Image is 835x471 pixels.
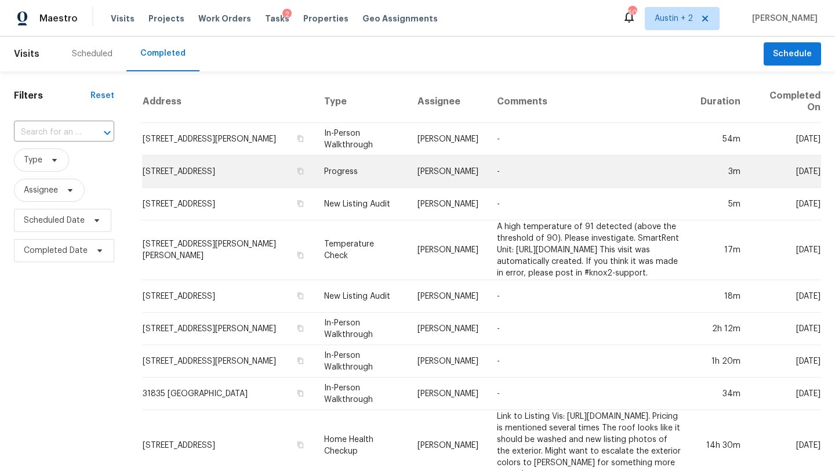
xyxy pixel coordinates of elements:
div: 50 [628,7,636,19]
span: Visits [14,41,39,67]
td: [STREET_ADDRESS][PERSON_NAME][PERSON_NAME] [142,220,315,280]
span: Schedule [773,47,812,61]
td: [DATE] [750,155,821,188]
span: Completed Date [24,245,88,256]
td: [PERSON_NAME] [408,155,488,188]
td: - [488,123,691,155]
td: Progress [315,155,408,188]
td: New Listing Audit [315,188,408,220]
span: Scheduled Date [24,215,85,226]
td: [DATE] [750,220,821,280]
span: Maestro [39,13,78,24]
td: 3m [691,155,750,188]
span: [PERSON_NAME] [747,13,818,24]
td: 17m [691,220,750,280]
span: Properties [303,13,348,24]
td: [DATE] [750,280,821,313]
td: A high temperature of 91 detected (above the threshold of 90). Please investigate. SmartRent Unit... [488,220,691,280]
button: Copy Address [295,388,306,398]
td: [PERSON_NAME] [408,313,488,345]
td: 54m [691,123,750,155]
h1: Filters [14,90,90,102]
td: [STREET_ADDRESS] [142,280,315,313]
div: Completed [140,48,186,59]
div: Reset [90,90,114,102]
th: Duration [691,81,750,123]
th: Assignee [408,81,488,123]
button: Copy Address [295,356,306,366]
td: [STREET_ADDRESS][PERSON_NAME] [142,123,315,155]
td: 18m [691,280,750,313]
span: Tasks [265,15,289,23]
button: Schedule [764,42,821,66]
td: In-Person Walkthrough [315,123,408,155]
td: [DATE] [750,188,821,220]
span: Visits [111,13,135,24]
th: Comments [488,81,691,123]
td: [PERSON_NAME] [408,345,488,378]
td: In-Person Walkthrough [315,313,408,345]
th: Address [142,81,315,123]
td: In-Person Walkthrough [315,345,408,378]
button: Copy Address [295,198,306,209]
button: Copy Address [295,250,306,260]
td: [DATE] [750,378,821,410]
td: In-Person Walkthrough [315,378,408,410]
span: Projects [148,13,184,24]
td: [PERSON_NAME] [408,280,488,313]
span: Assignee [24,184,58,196]
button: Copy Address [295,323,306,334]
div: 2 [282,9,292,20]
td: [DATE] [750,123,821,155]
span: Work Orders [198,13,251,24]
th: Type [315,81,408,123]
span: Type [24,154,42,166]
td: - [488,188,691,220]
td: 1h 20m [691,345,750,378]
td: - [488,378,691,410]
td: 34m [691,378,750,410]
span: Geo Assignments [362,13,438,24]
td: 5m [691,188,750,220]
div: Scheduled [72,48,112,60]
button: Copy Address [295,291,306,301]
button: Copy Address [295,440,306,450]
td: [PERSON_NAME] [408,220,488,280]
button: Copy Address [295,166,306,176]
td: 2h 12m [691,313,750,345]
td: [STREET_ADDRESS] [142,155,315,188]
td: New Listing Audit [315,280,408,313]
td: - [488,345,691,378]
th: Completed On [750,81,821,123]
td: [DATE] [750,345,821,378]
button: Open [99,125,115,141]
td: [DATE] [750,313,821,345]
td: 31835 [GEOGRAPHIC_DATA] [142,378,315,410]
td: [STREET_ADDRESS] [142,188,315,220]
td: Temperature Check [315,220,408,280]
td: [STREET_ADDRESS][PERSON_NAME] [142,345,315,378]
td: [PERSON_NAME] [408,378,488,410]
td: [STREET_ADDRESS][PERSON_NAME] [142,313,315,345]
button: Copy Address [295,133,306,144]
td: - [488,155,691,188]
td: - [488,313,691,345]
input: Search for an address... [14,124,82,142]
td: [PERSON_NAME] [408,123,488,155]
td: [PERSON_NAME] [408,188,488,220]
td: - [488,280,691,313]
span: Austin + 2 [655,13,693,24]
